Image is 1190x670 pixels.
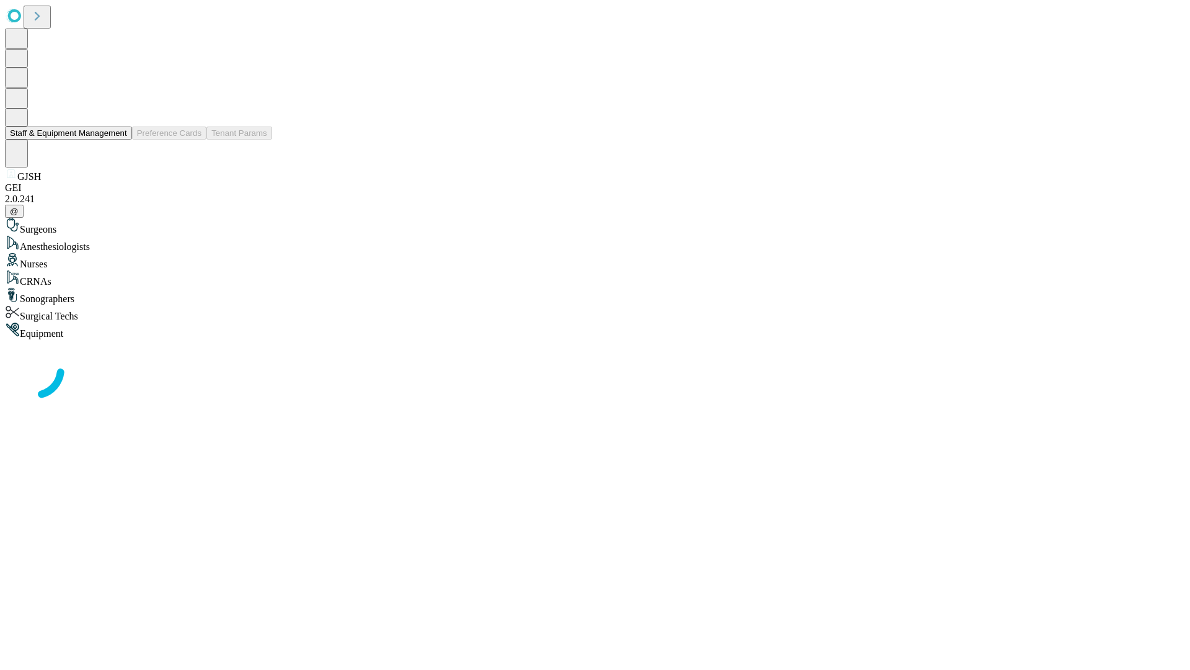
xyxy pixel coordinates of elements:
[10,207,19,216] span: @
[5,218,1185,235] div: Surgeons
[5,205,24,218] button: @
[5,127,132,140] button: Staff & Equipment Management
[5,287,1185,305] div: Sonographers
[17,171,41,182] span: GJSH
[206,127,272,140] button: Tenant Params
[5,322,1185,339] div: Equipment
[5,182,1185,194] div: GEI
[5,270,1185,287] div: CRNAs
[5,194,1185,205] div: 2.0.241
[5,235,1185,252] div: Anesthesiologists
[5,252,1185,270] div: Nurses
[5,305,1185,322] div: Surgical Techs
[132,127,206,140] button: Preference Cards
